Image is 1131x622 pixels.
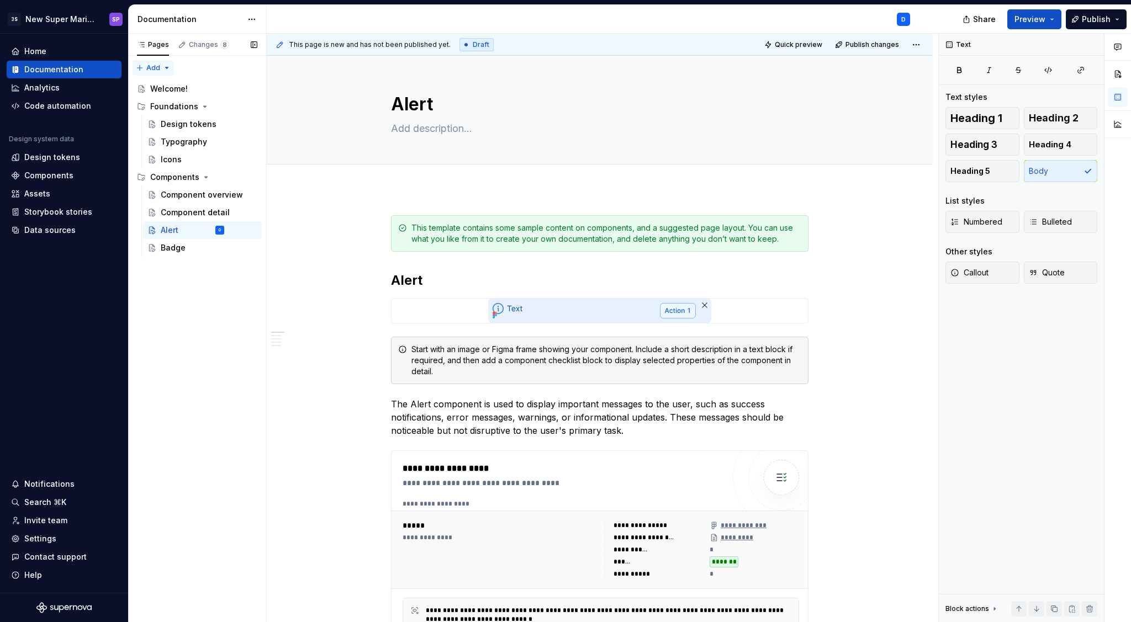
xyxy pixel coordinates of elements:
[950,166,990,177] span: Heading 5
[8,13,21,26] div: 3S
[1024,107,1098,129] button: Heading 2
[24,206,92,217] div: Storybook stories
[24,188,50,199] div: Assets
[143,115,262,133] a: Design tokens
[7,530,121,547] a: Settings
[219,225,221,236] div: D
[150,83,188,94] div: Welcome!
[411,222,801,244] div: This template contains some sample content on components, and a suggested page layout. You can us...
[143,186,262,204] a: Component overview
[391,397,808,437] p: The Alert component is used to display important messages to the user, such as success notificati...
[143,151,262,168] a: Icons
[146,63,160,72] span: Add
[7,79,121,97] a: Analytics
[24,497,66,508] div: Search ⌘K
[24,225,76,236] div: Data sources
[161,189,243,200] div: Component overview
[832,37,904,52] button: Publish changes
[845,40,899,49] span: Publish changes
[945,246,992,257] div: Other styles
[36,602,92,613] svg: Supernova Logo
[1066,9,1127,29] button: Publish
[161,207,230,218] div: Component detail
[2,7,126,31] button: 3SNew Super Mario Design SystemSP
[133,98,262,115] div: Foundations
[1082,14,1111,25] span: Publish
[143,221,262,239] a: AlertD
[24,551,87,562] div: Contact support
[189,40,229,49] div: Changes
[945,262,1019,284] button: Callout
[24,570,42,581] div: Help
[1024,262,1098,284] button: Quote
[473,40,489,49] span: Draft
[1024,134,1098,156] button: Heading 4
[1024,211,1098,233] button: Bulleted
[161,242,186,253] div: Badge
[24,170,73,181] div: Components
[24,152,80,163] div: Design tokens
[150,172,199,183] div: Components
[957,9,1003,29] button: Share
[7,42,121,60] a: Home
[289,40,451,49] span: This page is new and has not been published yet.
[1014,14,1045,25] span: Preview
[112,15,120,24] div: SP
[950,139,997,150] span: Heading 3
[133,60,174,76] button: Add
[7,512,121,529] a: Invite team
[1029,113,1079,124] span: Heading 2
[133,80,262,98] a: Welcome!
[24,46,46,57] div: Home
[161,154,182,165] div: Icons
[945,92,987,103] div: Text styles
[945,601,999,616] div: Block actions
[24,100,91,111] div: Code automation
[901,15,906,24] div: D
[945,107,1019,129] button: Heading 1
[133,168,262,186] div: Components
[7,61,121,78] a: Documentation
[7,167,121,184] a: Components
[945,604,989,613] div: Block actions
[24,64,83,75] div: Documentation
[945,211,1019,233] button: Numbered
[7,203,121,221] a: Storybook stories
[761,37,827,52] button: Quick preview
[7,97,121,115] a: Code automation
[1029,267,1065,278] span: Quote
[220,40,229,49] span: 8
[150,101,198,112] div: Foundations
[391,272,808,289] h2: Alert
[7,493,121,511] button: Search ⌘K
[945,160,1019,182] button: Heading 5
[9,135,74,143] div: Design system data
[945,195,985,206] div: List styles
[24,533,56,544] div: Settings
[24,479,75,490] div: Notifications
[25,14,96,25] div: New Super Mario Design System
[7,475,121,493] button: Notifications
[950,216,1002,227] span: Numbered
[143,204,262,221] a: Component detail
[973,14,996,25] span: Share
[411,344,801,377] div: Start with an image or Figma frame showing your component. Include a short description in a text ...
[950,267,989,278] span: Callout
[143,239,262,257] a: Badge
[24,82,60,93] div: Analytics
[7,221,121,239] a: Data sources
[1029,139,1071,150] span: Heading 4
[161,119,216,130] div: Design tokens
[137,40,169,49] div: Pages
[7,148,121,166] a: Design tokens
[133,80,262,257] div: Page tree
[950,113,1002,124] span: Heading 1
[1007,9,1061,29] button: Preview
[775,40,822,49] span: Quick preview
[488,299,711,323] img: 7a9012a4-c5bf-424f-ad1d-cb648796ca74.svg
[7,548,121,566] button: Contact support
[161,136,207,147] div: Typography
[7,185,121,203] a: Assets
[389,91,806,118] textarea: Alert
